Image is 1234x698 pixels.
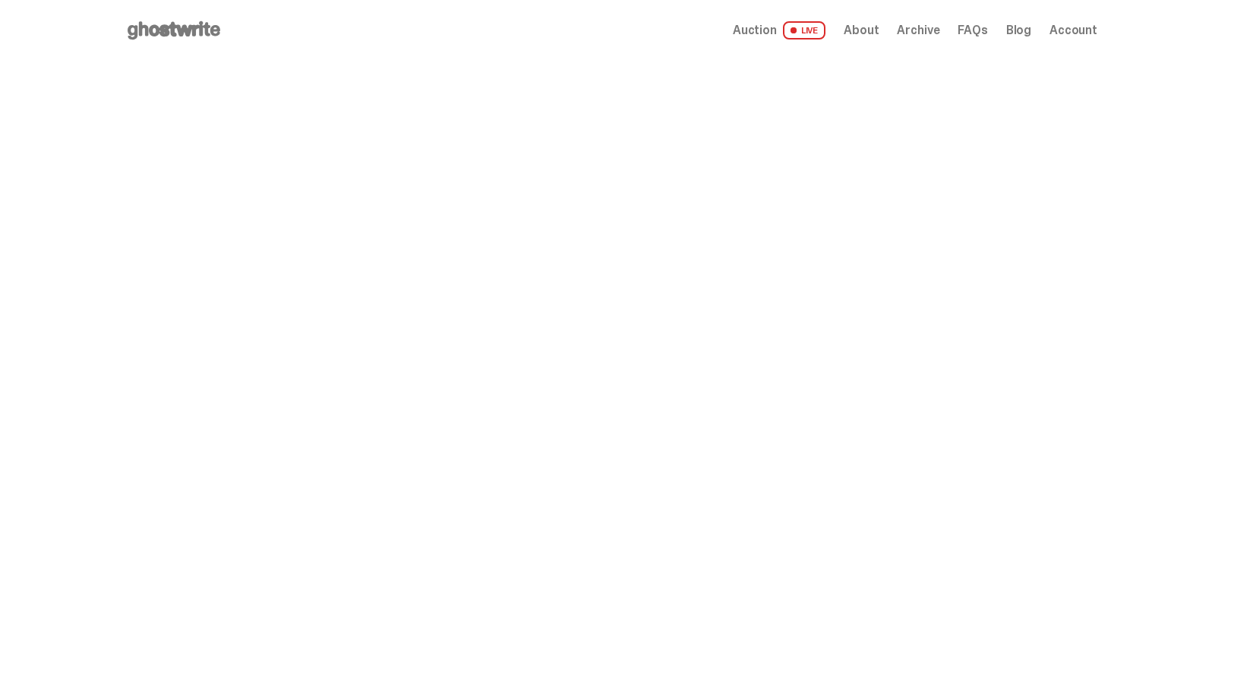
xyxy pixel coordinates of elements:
[733,21,825,39] a: Auction LIVE
[958,24,987,36] a: FAQs
[1006,24,1031,36] a: Blog
[844,24,879,36] a: About
[1049,24,1097,36] a: Account
[897,24,939,36] a: Archive
[733,24,777,36] span: Auction
[783,21,826,39] span: LIVE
